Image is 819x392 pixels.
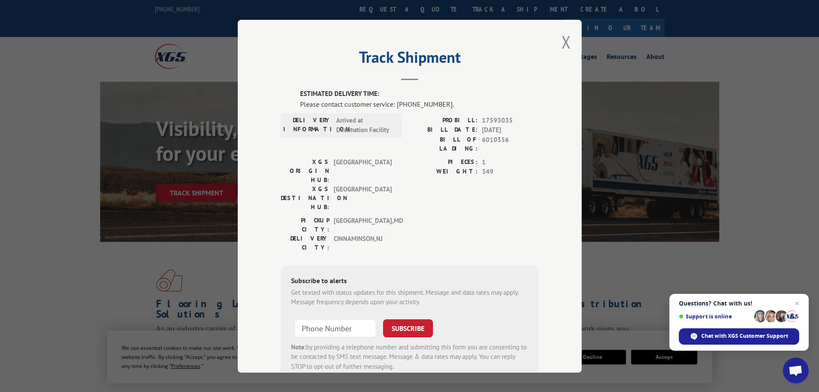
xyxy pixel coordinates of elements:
span: 1 [482,157,539,167]
label: PIECES: [410,157,478,167]
label: PICKUP CITY: [281,216,329,234]
label: ESTIMATED DELIVERY TIME: [300,89,539,99]
button: SUBSCRIBE [383,319,433,337]
span: 6010356 [482,135,539,153]
label: DELIVERY INFORMATION: [283,115,332,135]
span: [GEOGRAPHIC_DATA] , MD [334,216,392,234]
span: 349 [482,167,539,177]
span: Support is online [679,313,751,320]
input: Phone Number [294,319,376,337]
span: Close chat [792,298,802,309]
button: Close modal [561,31,571,53]
label: XGS DESTINATION HUB: [281,184,329,211]
div: Chat with XGS Customer Support [679,328,799,345]
div: Subscribe to alerts [291,275,528,287]
label: DELIVERY CITY: [281,234,329,252]
div: by providing a telephone number and submitting this form you are consenting to be contacted by SM... [291,342,528,371]
span: 17593035 [482,115,539,125]
label: WEIGHT: [410,167,478,177]
span: Chat with XGS Customer Support [701,332,788,340]
label: PROBILL: [410,115,478,125]
h2: Track Shipment [281,51,539,68]
div: Please contact customer service: [PHONE_NUMBER]. [300,99,539,109]
span: CINNAMINSON , NJ [334,234,392,252]
label: BILL OF LADING: [410,135,478,153]
span: [GEOGRAPHIC_DATA] [334,157,392,184]
span: [GEOGRAPHIC_DATA] [334,184,392,211]
span: [DATE] [482,125,539,135]
label: XGS ORIGIN HUB: [281,157,329,184]
div: Get texted with status updates for this shipment. Message and data rates may apply. Message frequ... [291,287,528,307]
strong: Note: [291,343,306,351]
span: Questions? Chat with us! [679,300,799,307]
label: BILL DATE: [410,125,478,135]
span: Arrived at Destination Facility [336,115,394,135]
div: Open chat [783,358,809,383]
